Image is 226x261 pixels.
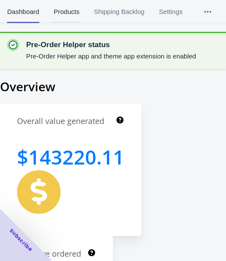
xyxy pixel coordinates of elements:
p: Pre-Order Helper app and theme app extension is enabled [26,52,196,61]
button: More tabs [190,0,226,23]
span: Products [53,0,79,23]
span: Subscribe [8,227,34,253]
span: Dashboard [7,0,39,23]
span: Settings [159,0,183,23]
p: Pre-Order Helper status [26,40,196,50]
span: Shipping Backlog [94,0,145,23]
h1: Overall value generated [17,116,104,127]
span: $ [17,144,28,170]
h1: 143220.11 [17,144,124,170]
